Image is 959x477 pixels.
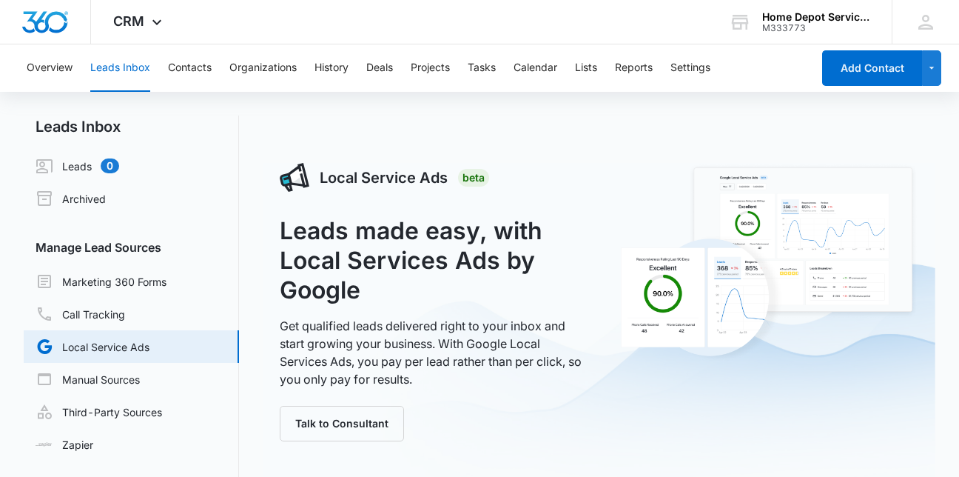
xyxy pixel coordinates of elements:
[168,44,212,92] button: Contacts
[36,338,149,356] a: Local Service Ads
[27,44,73,92] button: Overview
[36,190,106,207] a: Archived
[762,11,870,23] div: account name
[366,44,393,92] button: Deals
[36,437,93,453] a: Zapier
[822,50,922,86] button: Add Contact
[90,44,150,92] button: Leads Inbox
[762,23,870,33] div: account id
[229,44,297,92] button: Organizations
[615,44,653,92] button: Reports
[24,238,239,256] h3: Manage Lead Sources
[36,273,166,290] a: Marketing 360 Forms
[36,157,119,175] a: Leads0
[468,44,496,92] button: Tasks
[411,44,450,92] button: Projects
[36,305,125,323] a: Call Tracking
[514,44,557,92] button: Calendar
[458,169,489,187] div: Beta
[670,44,710,92] button: Settings
[575,44,597,92] button: Lists
[280,406,404,441] button: Talk to Consultant
[24,116,239,138] h2: Leads Inbox
[280,216,582,305] h1: Leads made easy, with Local Services Ads by Google
[36,403,162,421] a: Third-Party Sources
[320,167,448,189] h3: Local Service Ads
[314,44,349,92] button: History
[280,317,582,388] p: Get qualified leads delivered right to your inbox and start growing your business. With Google Lo...
[113,13,144,29] span: CRM
[36,370,140,388] a: Manual Sources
